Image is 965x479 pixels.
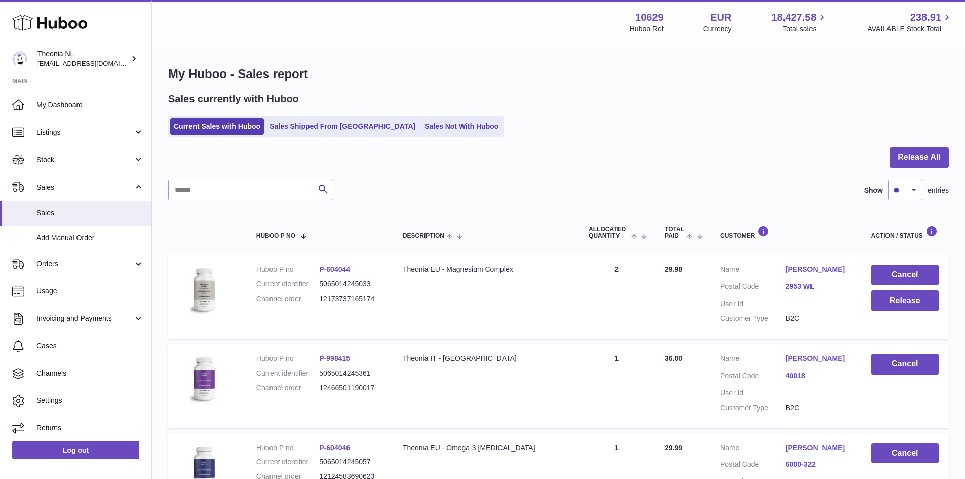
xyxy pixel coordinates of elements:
div: Action / Status [871,226,939,239]
a: [PERSON_NAME] [786,354,851,363]
a: Current Sales with Huboo [170,118,264,135]
strong: EUR [710,11,731,24]
div: Theonia NL [37,49,129,68]
dd: 5065014245361 [319,369,382,378]
dt: Customer Type [720,403,786,413]
div: Currency [703,24,732,34]
dt: Name [720,354,786,366]
span: Total sales [783,24,828,34]
dt: Huboo P no [256,265,320,274]
dt: Postal Code [720,460,786,472]
div: Theonia EU - Omega-3 [MEDICAL_DATA] [403,443,568,453]
a: 6000-322 [786,460,851,469]
dt: Postal Code [720,282,786,294]
dt: User Id [720,388,786,398]
span: Sales [36,182,133,192]
a: 2953 WL [786,282,851,291]
span: Channels [36,369,144,378]
h2: Sales currently with Huboo [168,92,299,106]
img: 106291725893142.jpg [178,265,229,315]
span: Sales [36,208,144,218]
td: 1 [578,344,654,428]
span: 29.99 [665,444,682,452]
dt: Name [720,265,786,277]
span: [EMAIL_ADDRESS][DOMAIN_NAME] [37,59,149,67]
span: 238.91 [910,11,941,24]
button: Cancel [871,265,939,285]
span: 29.98 [665,265,682,273]
a: Sales Not With Huboo [421,118,502,135]
dd: B2C [786,403,851,413]
a: 18,427.58 Total sales [771,11,828,34]
dt: Channel order [256,383,320,393]
dd: 12466501190017 [319,383,382,393]
span: Huboo P no [256,233,295,239]
span: Description [403,233,444,239]
td: 2 [578,254,654,339]
div: Huboo Ref [630,24,664,34]
img: 106291725893008.jpg [178,354,229,404]
dd: 12173737165174 [319,294,382,304]
h1: My Huboo - Sales report [168,66,949,82]
dt: User Id [720,299,786,309]
span: My Dashboard [36,100,144,110]
a: P-998415 [319,354,350,362]
strong: 10629 [635,11,664,24]
dt: Huboo P no [256,443,320,453]
a: 40018 [786,371,851,381]
dd: 5065014245057 [319,457,382,467]
button: Release All [890,147,949,168]
button: Release [871,290,939,311]
span: Listings [36,128,133,137]
span: entries [928,186,949,195]
span: Stock [36,155,133,165]
span: AVAILABLE Stock Total [867,24,953,34]
img: info@wholesomegoods.eu [12,51,27,66]
button: Cancel [871,443,939,464]
a: 238.91 AVAILABLE Stock Total [867,11,953,34]
span: Total paid [665,226,684,239]
a: [PERSON_NAME] [786,443,851,453]
dd: 5065014245033 [319,279,382,289]
dt: Current identifier [256,369,320,378]
button: Cancel [871,354,939,375]
dt: Huboo P no [256,354,320,363]
dt: Current identifier [256,457,320,467]
span: Add Manual Order [36,233,144,243]
dt: Postal Code [720,371,786,383]
span: Orders [36,259,133,269]
dt: Channel order [256,294,320,304]
span: Cases [36,341,144,351]
span: 18,427.58 [771,11,816,24]
a: [PERSON_NAME] [786,265,851,274]
dd: B2C [786,314,851,323]
dt: Current identifier [256,279,320,289]
a: P-604044 [319,265,350,273]
span: 36.00 [665,354,682,362]
span: Returns [36,423,144,433]
span: Settings [36,396,144,406]
a: Log out [12,441,139,459]
span: Invoicing and Payments [36,314,133,323]
a: Sales Shipped From [GEOGRAPHIC_DATA] [266,118,419,135]
a: P-604046 [319,444,350,452]
div: Customer [720,226,851,239]
div: Theonia IT - [GEOGRAPHIC_DATA] [403,354,568,363]
dt: Name [720,443,786,455]
dt: Customer Type [720,314,786,323]
div: Theonia EU - Magnesium Complex [403,265,568,274]
label: Show [864,186,883,195]
span: Usage [36,286,144,296]
span: ALLOCATED Quantity [589,226,629,239]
